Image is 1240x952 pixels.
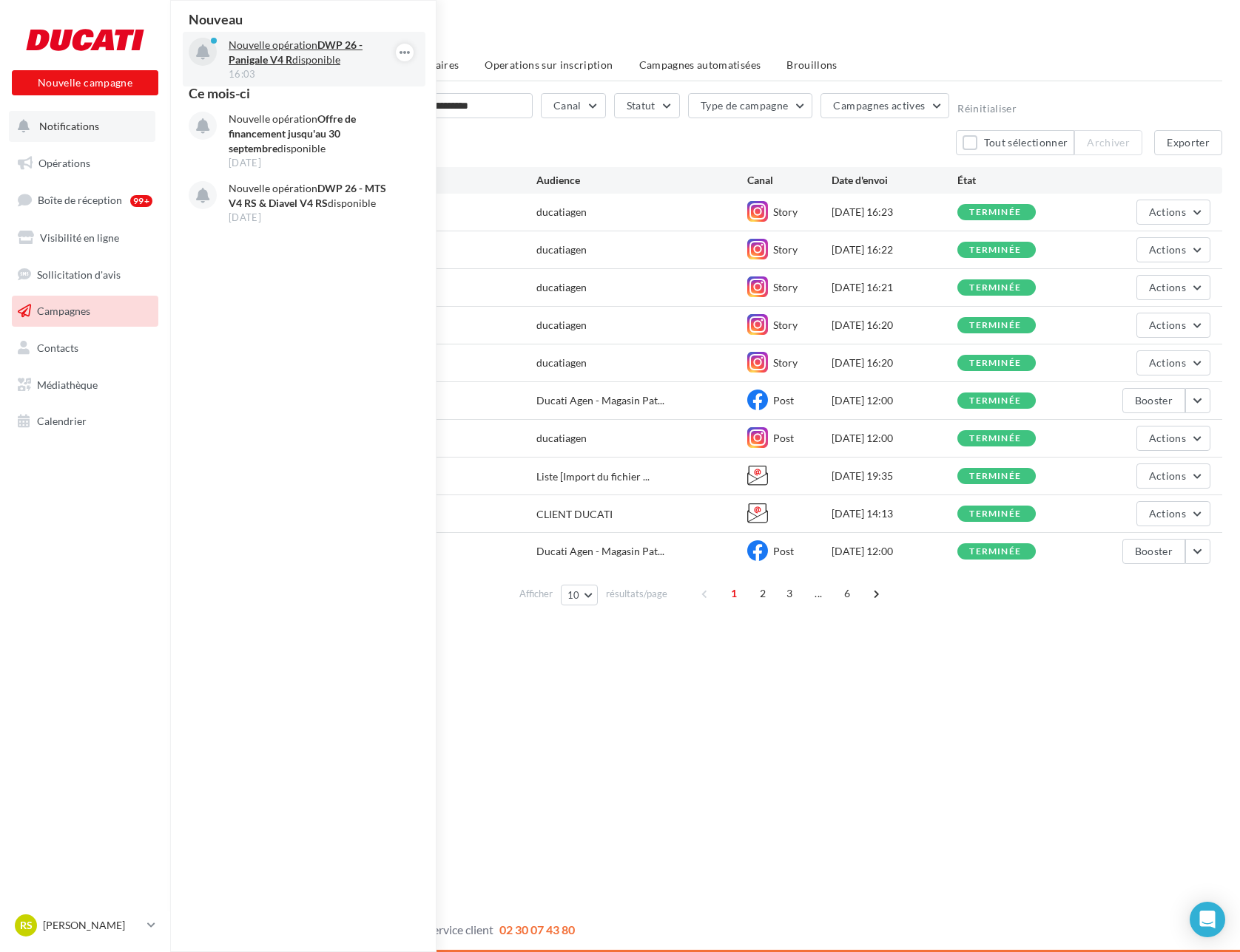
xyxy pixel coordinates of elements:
[832,544,958,559] div: [DATE] 12:00
[43,918,141,933] p: [PERSON_NAME]
[9,406,161,437] a: Calendrier
[567,589,580,601] span: 10
[12,911,158,939] a: RS [PERSON_NAME]
[969,472,1021,481] div: terminée
[519,587,553,601] span: Afficher
[606,587,667,601] span: résultats/page
[969,396,1021,406] div: terminée
[1136,501,1210,526] button: Actions
[835,582,859,605] span: 6
[1149,319,1186,331] span: Actions
[751,582,775,605] span: 2
[747,173,832,188] div: Canal
[12,70,158,95] button: Nouvelle campagne
[541,93,606,118] button: Canal
[773,394,794,407] span: Post
[37,415,87,427] span: Calendrier
[9,370,161,401] a: Médiathèque
[20,918,33,933] span: RS
[37,268,121,280] span: Sollicitation d'avis
[969,434,1021,443] div: terminée
[38,157,90,169] span: Opérations
[1122,388,1185,413] button: Booster
[1136,237,1210,262] button: Actions
[1149,507,1186,520] span: Actions
[832,431,958,446] div: [DATE] 12:00
[1149,469,1186,482] span: Actions
[1136,313,1210,338] button: Actions
[485,58,613,71] span: Operations sur inscription
[536,356,587,370] div: ducatiagen
[9,222,161,254] a: Visibilité en ligne
[1136,426,1210,451] button: Actions
[773,281,798,293] span: Story
[40,231,119,244] span: Visibilité en ligne
[969,321,1021,330] div: terminée
[39,120,99,132] span: Notifications
[806,582,830,605] span: ...
[1190,902,1225,937] div: Open Intercom Messenger
[1149,205,1186,218] span: Actions
[9,296,161,327] a: Campagnes
[773,545,794,557] span: Post
[969,245,1021,255] div: terminée
[969,358,1021,368] div: terminée
[688,93,813,118] button: Type de campagne
[833,99,925,112] span: Campagnes actives
[1136,350,1210,375] button: Actions
[536,318,587,333] div: ducatiagen
[536,205,587,220] div: ducatiagen
[37,305,90,317] span: Campagnes
[561,585,599,605] button: 10
[1154,130,1222,155] button: Exporter
[1136,463,1210,489] button: Actions
[832,173,958,188] div: Date d'envoi
[1149,356,1186,369] span: Actions
[9,111,155,142] button: Notifications
[1149,432,1186,444] span: Actions
[9,333,161,364] a: Contacts
[37,378,98,391] span: Médiathèque
[832,356,958,370] div: [DATE] 16:20
[969,283,1021,293] div: terminée
[130,195,152,207] div: 99+
[773,205,798,218] span: Story
[773,243,798,256] span: Story
[536,393,664,408] span: Ducati Agen - Magasin Pat...
[9,184,161,216] a: Boîte de réception99+
[1149,281,1186,293] span: Actions
[773,356,798,369] span: Story
[969,208,1021,217] div: terminée
[9,148,161,179] a: Opérations
[832,280,958,295] div: [DATE] 16:21
[427,922,493,936] span: Service client
[722,582,746,605] span: 1
[786,58,838,71] span: Brouillons
[832,469,958,483] div: [DATE] 19:35
[1149,243,1186,256] span: Actions
[778,582,801,605] span: 3
[38,194,122,206] span: Boîte de réception
[639,58,761,71] span: Campagnes automatisées
[536,431,587,446] div: ducatiagen
[614,93,680,118] button: Statut
[832,393,958,408] div: [DATE] 12:00
[773,319,798,331] span: Story
[969,547,1021,557] div: terminée
[1074,130,1142,155] button: Archiver
[969,509,1021,519] div: terminée
[536,469,650,484] span: Liste [Import du fichier ...
[957,173,1084,188] div: État
[957,103,1017,115] button: Réinitialiser
[536,507,613,522] div: CLIENT DUCATI
[188,24,1222,46] div: Mes campagnes
[832,318,958,333] div: [DATE] 16:20
[536,280,587,295] div: ducatiagen
[773,432,794,444] span: Post
[37,341,78,354] span: Contacts
[821,93,949,118] button: Campagnes actives
[536,242,587,257] div: ducatiagen
[832,205,958,220] div: [DATE] 16:23
[832,506,958,521] div: [DATE] 14:13
[9,259,161,290] a: Sollicitation d'avis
